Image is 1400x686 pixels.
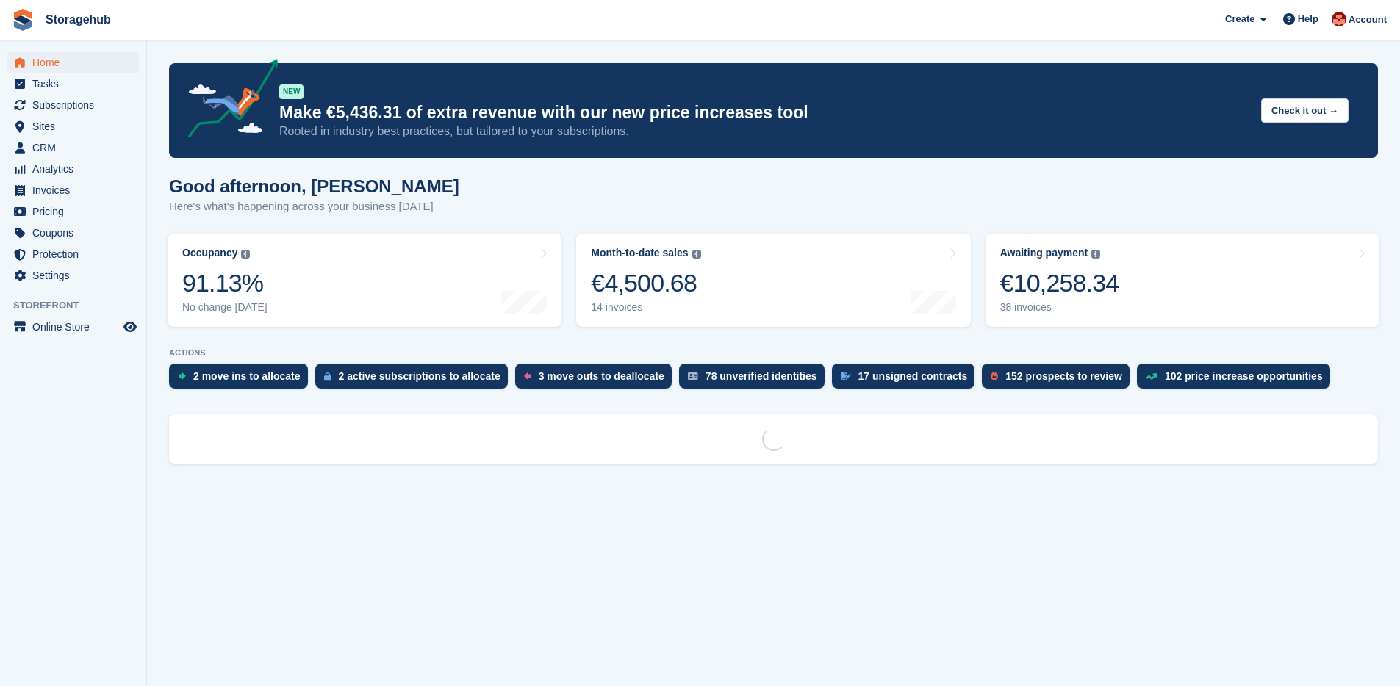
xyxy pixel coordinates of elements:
a: menu [7,223,139,243]
a: 17 unsigned contracts [832,364,983,396]
a: 78 unverified identities [679,364,832,396]
div: No change [DATE] [182,301,268,314]
a: menu [7,265,139,286]
img: price-adjustments-announcement-icon-8257ccfd72463d97f412b2fc003d46551f7dbcb40ab6d574587a9cd5c0d94... [176,59,279,143]
img: icon-info-grey-7440780725fd019a000dd9b08b2336e03edf1995a4989e88bcd33f0948082b44.svg [241,250,250,259]
img: active_subscription_to_allocate_icon-d502201f5373d7db506a760aba3b589e785aa758c864c3986d89f69b8ff3... [324,372,331,381]
div: Awaiting payment [1000,247,1088,259]
div: 102 price increase opportunities [1165,370,1323,382]
img: icon-info-grey-7440780725fd019a000dd9b08b2336e03edf1995a4989e88bcd33f0948082b44.svg [692,250,701,259]
p: Make €5,436.31 of extra revenue with our new price increases tool [279,102,1249,123]
img: move_outs_to_deallocate_icon-f764333ba52eb49d3ac5e1228854f67142a1ed5810a6f6cc68b1a99e826820c5.svg [524,372,531,380]
a: Storagehub [40,7,117,32]
span: Pricing [32,201,121,222]
a: menu [7,95,139,115]
span: Tasks [32,73,121,94]
a: menu [7,180,139,201]
button: Check it out → [1261,98,1349,123]
a: 2 move ins to allocate [169,364,315,396]
div: €10,258.34 [1000,268,1119,298]
div: 2 active subscriptions to allocate [339,370,500,382]
div: 91.13% [182,268,268,298]
img: prospect-51fa495bee0391a8d652442698ab0144808aea92771e9ea1ae160a38d050c398.svg [991,372,998,380]
div: 17 unsigned contracts [858,370,968,382]
img: price_increase_opportunities-93ffe204e8149a01c8c9dc8f82e8f89637d9d84a8eef4429ea346261dce0b2c0.svg [1146,373,1157,380]
img: contract_signature_icon-13c848040528278c33f63329250d36e43548de30e8caae1d1a13099fd9432cc5.svg [841,372,851,380]
div: 3 move outs to deallocate [539,370,664,382]
span: Help [1298,12,1318,26]
p: Here's what's happening across your business [DATE] [169,198,459,215]
a: 2 active subscriptions to allocate [315,364,515,396]
a: menu [7,159,139,179]
a: menu [7,317,139,337]
p: ACTIONS [169,348,1378,358]
img: verify_identity-adf6edd0f0f0b5bbfe63781bf79b02c33cf7c696d77639b501bdc392416b5a36.svg [688,372,698,380]
div: Month-to-date sales [591,247,688,259]
img: Nick [1332,12,1346,26]
a: 102 price increase opportunities [1137,364,1338,396]
span: Home [32,52,121,73]
div: 78 unverified identities [706,370,817,382]
span: Settings [32,265,121,286]
span: CRM [32,137,121,158]
div: 38 invoices [1000,301,1119,314]
img: stora-icon-8386f47178a22dfd0bd8f6a31ec36ba5ce8667c1dd55bd0f319d3a0aa187defe.svg [12,9,34,31]
a: Month-to-date sales €4,500.68 14 invoices [576,234,970,327]
span: Sites [32,116,121,137]
div: 14 invoices [591,301,700,314]
a: menu [7,73,139,94]
div: €4,500.68 [591,268,700,298]
a: menu [7,116,139,137]
a: menu [7,137,139,158]
a: menu [7,52,139,73]
div: NEW [279,84,304,99]
h1: Good afternoon, [PERSON_NAME] [169,176,459,196]
div: 152 prospects to review [1005,370,1122,382]
a: Preview store [121,318,139,336]
span: Analytics [32,159,121,179]
div: Occupancy [182,247,237,259]
p: Rooted in industry best practices, but tailored to your subscriptions. [279,123,1249,140]
a: Awaiting payment €10,258.34 38 invoices [986,234,1379,327]
img: move_ins_to_allocate_icon-fdf77a2bb77ea45bf5b3d319d69a93e2d87916cf1d5bf7949dd705db3b84f3ca.svg [178,372,186,380]
a: menu [7,201,139,222]
div: 2 move ins to allocate [193,370,301,382]
a: 3 move outs to deallocate [515,364,679,396]
span: Coupons [32,223,121,243]
span: Create [1225,12,1254,26]
span: Account [1349,12,1387,27]
span: Online Store [32,317,121,337]
span: Invoices [32,180,121,201]
a: 152 prospects to review [982,364,1137,396]
img: icon-info-grey-7440780725fd019a000dd9b08b2336e03edf1995a4989e88bcd33f0948082b44.svg [1091,250,1100,259]
span: Subscriptions [32,95,121,115]
span: Storefront [13,298,146,313]
span: Protection [32,244,121,264]
a: Occupancy 91.13% No change [DATE] [168,234,561,327]
a: menu [7,244,139,264]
